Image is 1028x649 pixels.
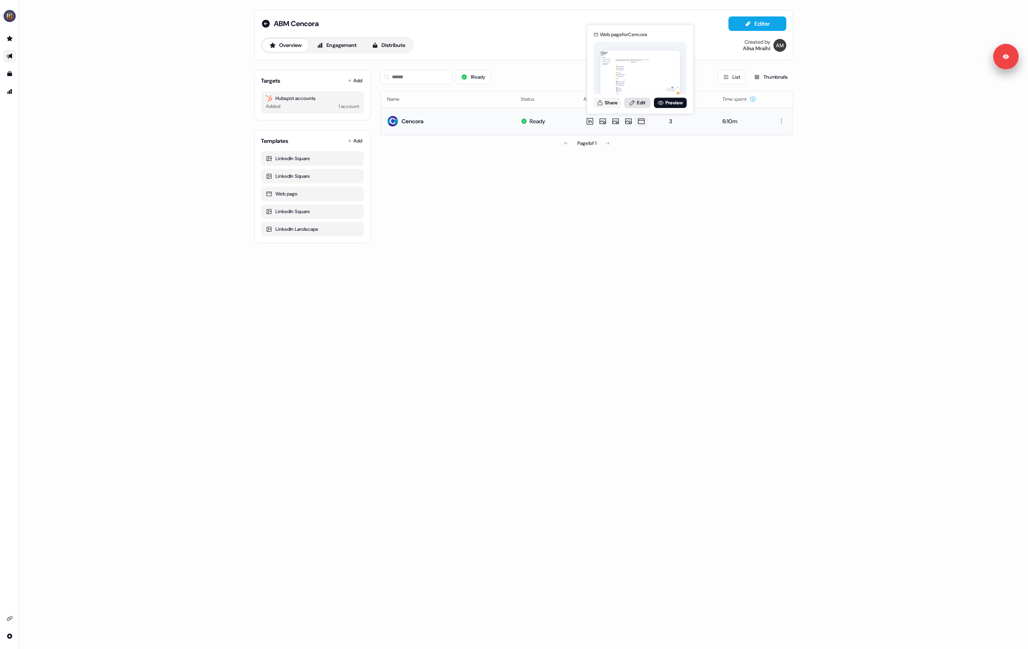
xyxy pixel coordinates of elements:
div: Added [266,102,280,110]
div: 3 [669,117,710,125]
div: Cencora [402,117,424,125]
th: Assets [577,91,663,107]
div: LinkedIn Square [266,208,359,216]
a: Go to integrations [3,630,16,643]
a: Preview [654,98,687,108]
button: Name [387,92,409,106]
div: Web page for Cencora [600,31,647,39]
button: Engagement [310,39,363,52]
div: Hubspot accounts [266,94,359,102]
span: ABM Cencora [274,19,319,28]
div: Templates [261,137,288,145]
button: Distribute [365,39,412,52]
div: LinkedIn Square [266,172,359,180]
button: Thumbnails [749,70,793,84]
a: Go to attribution [3,85,16,98]
a: Go to integrations [3,612,16,625]
img: Ailsa [773,39,786,52]
div: 1 account [339,102,359,110]
button: Time spent [722,92,756,106]
div: LinkedIn Square [266,155,359,163]
div: Web page [266,190,359,198]
div: Ailsa Mraihi [743,45,770,52]
a: Go to templates [3,67,16,80]
button: 1Ready [456,70,491,84]
button: Add [346,75,364,86]
button: Editor [728,16,786,31]
button: Add [346,135,364,146]
div: Created by [744,39,770,45]
a: Editor [728,20,786,29]
div: 6:10m [722,117,761,125]
div: Page 1 of 1 [577,139,596,147]
a: Edit [624,98,651,108]
button: Share [594,98,621,108]
button: List [718,70,745,84]
button: Status [521,92,544,106]
div: Targets [261,77,280,85]
img: asset preview [600,51,680,95]
a: Go to prospects [3,32,16,45]
div: Ready [530,117,545,125]
button: Overview [263,39,308,52]
a: Go to outbound experience [3,50,16,63]
div: LinkedIn Landscape [266,225,359,233]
